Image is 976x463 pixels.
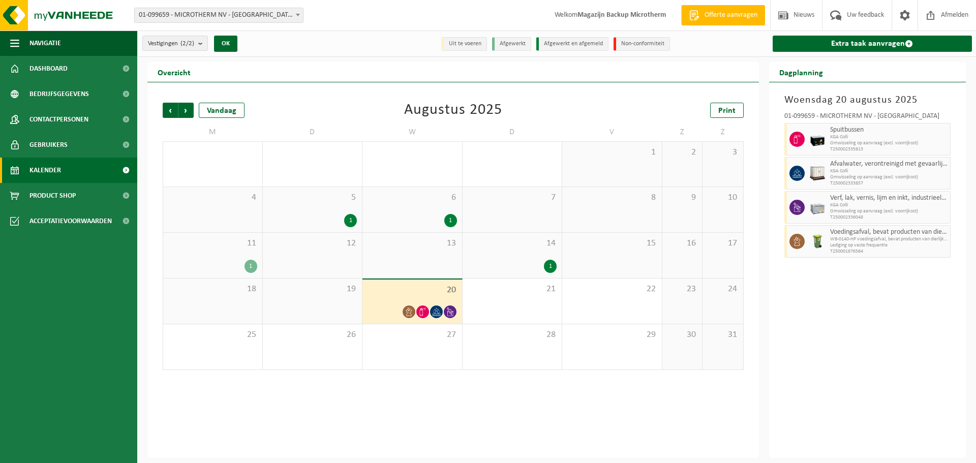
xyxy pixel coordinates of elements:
[718,107,736,115] span: Print
[784,92,951,108] h3: Woensdag 20 augustus 2025
[830,146,948,152] span: T250002335813
[769,62,833,82] h2: Dagplanning
[830,180,948,187] span: T250002333857
[368,285,457,296] span: 20
[773,36,972,52] a: Extra taak aanvragen
[662,123,703,141] td: Z
[29,81,89,107] span: Bedrijfsgegevens
[163,123,263,141] td: M
[29,183,76,208] span: Product Shop
[263,123,363,141] td: D
[567,147,657,158] span: 1
[268,329,357,341] span: 26
[567,238,657,249] span: 15
[567,192,657,203] span: 8
[830,168,948,174] span: KGA Colli
[830,160,948,168] span: Afvalwater, verontreinigd met gevaarlijke producten
[702,10,760,20] span: Offerte aanvragen
[404,103,502,118] div: Augustus 2025
[199,103,245,118] div: Vandaag
[468,192,557,203] span: 7
[810,166,825,181] img: PB-IC-1000-HPE-00-02
[29,208,112,234] span: Acceptatievoorwaarden
[703,123,743,141] td: Z
[667,192,697,203] span: 9
[830,214,948,221] span: T250002336048
[344,214,357,227] div: 1
[544,260,557,273] div: 1
[245,260,257,273] div: 1
[810,234,825,249] img: WB-0140-HPE-GN-50
[681,5,765,25] a: Offerte aanvragen
[180,40,194,47] count: (2/2)
[168,329,257,341] span: 25
[562,123,662,141] td: V
[468,284,557,295] span: 21
[178,103,194,118] span: Volgende
[147,62,201,82] h2: Overzicht
[830,236,948,242] span: WB-0140-HP voedingsafval, bevat producten van dierlijke oors
[168,192,257,203] span: 4
[468,238,557,249] span: 14
[830,134,948,140] span: KGA Colli
[163,103,178,118] span: Vorige
[708,238,738,249] span: 17
[362,123,463,141] td: W
[614,37,670,51] li: Non-conformiteit
[830,126,948,134] span: Spuitbussen
[368,192,457,203] span: 6
[708,192,738,203] span: 10
[29,30,61,56] span: Navigatie
[830,228,948,236] span: Voedingsafval, bevat producten van dierlijke oorsprong, onverpakt, categorie 3
[784,113,951,123] div: 01-099659 - MICROTHERM NV - [GEOGRAPHIC_DATA]
[142,36,208,51] button: Vestigingen(2/2)
[29,158,61,183] span: Kalender
[444,214,457,227] div: 1
[463,123,563,141] td: D
[667,329,697,341] span: 30
[830,242,948,249] span: Lediging op vaste frequentie
[168,284,257,295] span: 18
[29,132,68,158] span: Gebruikers
[29,56,68,81] span: Dashboard
[268,238,357,249] span: 12
[810,132,825,147] img: PB-LB-0680-HPE-BK-11
[810,200,825,215] img: PB-LB-0680-HPE-GY-11
[214,36,237,52] button: OK
[468,329,557,341] span: 28
[135,8,303,22] span: 01-099659 - MICROTHERM NV - SINT-NIKLAAS
[667,238,697,249] span: 16
[567,329,657,341] span: 29
[441,37,487,51] li: Uit te voeren
[708,147,738,158] span: 3
[710,103,744,118] a: Print
[708,329,738,341] span: 31
[577,11,666,19] strong: Magazijn Backup Microtherm
[368,238,457,249] span: 13
[830,194,948,202] span: Verf, lak, vernis, lijm en inkt, industrieel in kleinverpakking
[708,284,738,295] span: 24
[29,107,88,132] span: Contactpersonen
[134,8,303,23] span: 01-099659 - MICROTHERM NV - SINT-NIKLAAS
[148,36,194,51] span: Vestigingen
[830,140,948,146] span: Omwisseling op aanvraag (excl. voorrijkost)
[830,249,948,255] span: T250001676564
[268,192,357,203] span: 5
[567,284,657,295] span: 22
[492,37,531,51] li: Afgewerkt
[830,174,948,180] span: Omwisseling op aanvraag (excl. voorrijkost)
[168,238,257,249] span: 11
[830,208,948,214] span: Omwisseling op aanvraag (excl. voorrijkost)
[536,37,608,51] li: Afgewerkt en afgemeld
[268,284,357,295] span: 19
[667,147,697,158] span: 2
[667,284,697,295] span: 23
[368,329,457,341] span: 27
[830,202,948,208] span: KGA Colli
